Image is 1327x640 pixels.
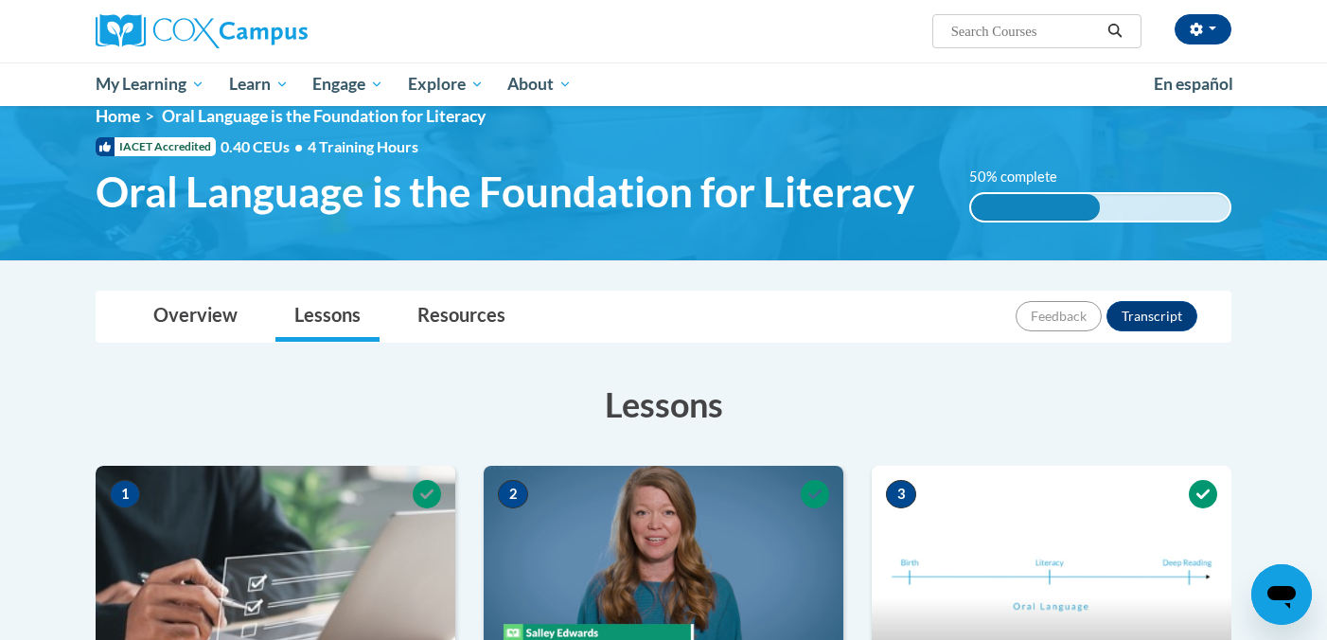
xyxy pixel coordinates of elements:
span: • [294,137,303,155]
span: 2 [498,480,528,508]
div: 50% complete [971,194,1101,221]
a: Explore [396,62,496,106]
span: Oral Language is the Foundation for Literacy [96,167,914,217]
span: Oral Language is the Foundation for Literacy [162,106,486,126]
button: Account Settings [1175,14,1231,44]
button: Search [1101,20,1129,43]
a: Resources [398,292,524,342]
a: My Learning [83,62,217,106]
a: Learn [217,62,301,106]
iframe: Button to launch messaging window [1251,564,1312,625]
span: Engage [312,73,383,96]
span: About [507,73,572,96]
span: 4 Training Hours [308,137,418,155]
button: Feedback [1016,301,1102,331]
a: Engage [300,62,396,106]
label: 50% complete [969,167,1078,187]
a: Overview [134,292,257,342]
span: Explore [408,73,484,96]
h3: Lessons [96,381,1231,428]
span: 1 [110,480,140,508]
span: 3 [886,480,916,508]
span: My Learning [96,73,204,96]
img: Cox Campus [96,14,308,48]
span: 0.40 CEUs [221,136,308,157]
a: About [496,62,585,106]
input: Search Courses [949,20,1101,43]
button: Transcript [1106,301,1197,331]
span: Learn [229,73,289,96]
span: IACET Accredited [96,137,216,156]
span: En español [1154,74,1233,94]
div: Main menu [67,62,1260,106]
a: En español [1141,64,1246,104]
a: Cox Campus [96,14,455,48]
a: Lessons [275,292,380,342]
a: Home [96,106,140,126]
